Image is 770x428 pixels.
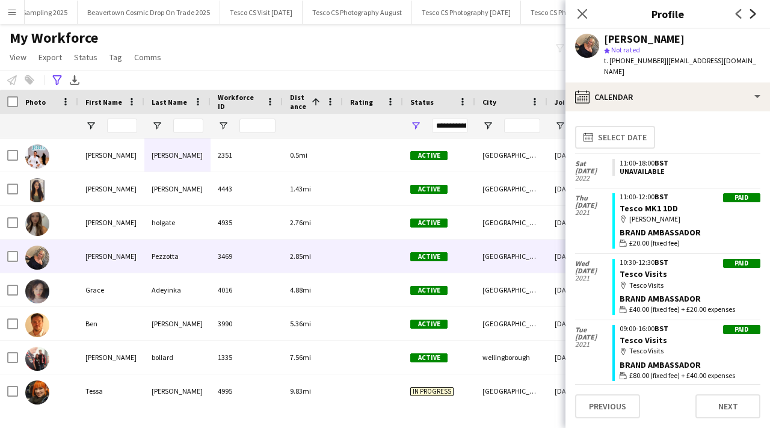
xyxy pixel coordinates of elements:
[611,45,640,54] span: Not rated
[410,353,448,362] span: Active
[482,98,496,107] span: City
[620,359,760,370] div: Brand Ambassador
[211,341,283,374] div: 1335
[10,29,98,47] span: My Workforce
[290,252,311,261] span: 2.85mi
[211,206,283,239] div: 4935
[604,34,685,45] div: [PERSON_NAME]
[575,333,612,341] span: [DATE]
[10,52,26,63] span: View
[25,279,49,303] img: Grace Adeyinka
[620,214,760,225] div: [PERSON_NAME]
[78,341,144,374] div: [PERSON_NAME]
[555,98,578,107] span: Joined
[25,98,46,107] span: Photo
[575,326,612,333] span: Tue
[78,206,144,239] div: [PERSON_NAME]
[604,56,667,65] span: t. [PHONE_NUMBER]
[74,52,97,63] span: Status
[575,341,612,348] span: 2021
[78,1,220,24] button: Beavertown Cosmic Drop On Trade 2025
[290,319,311,328] span: 5.36mi
[620,167,756,176] div: Unavailable
[78,138,144,172] div: [PERSON_NAME]
[547,240,620,273] div: [DATE]
[25,380,49,405] img: Tessa Butler
[69,49,102,65] a: Status
[211,374,283,408] div: 4995
[565,82,770,111] div: Calendar
[620,335,667,346] a: Tesco Visits
[629,370,735,381] span: £80.00 (fixed fee) + £40.00 expenses
[565,6,770,22] h3: Profile
[144,273,211,306] div: Adeyinka
[547,172,620,205] div: [DATE]
[129,49,166,65] a: Comms
[144,240,211,273] div: Pezzotta
[654,158,668,167] span: BST
[211,307,283,340] div: 3990
[410,185,448,194] span: Active
[25,178,49,202] img: Emma Stuart
[475,172,547,205] div: [GEOGRAPHIC_DATA]
[620,325,760,332] div: 09:00-16:00
[575,209,612,216] span: 2021
[144,138,211,172] div: [PERSON_NAME]
[290,184,311,193] span: 1.43mi
[239,119,276,133] input: Workforce ID Filter Input
[620,203,678,214] a: Tesco MK1 1DD
[144,341,211,374] div: bollard
[620,268,667,279] a: Tesco Visits
[290,353,311,362] span: 7.56mi
[575,160,612,167] span: Sat
[620,346,760,356] div: Tesco Visits
[410,320,448,329] span: Active
[107,119,137,133] input: First Name Filter Input
[78,374,144,408] div: Tessa
[575,167,612,175] span: [DATE]
[25,246,49,270] img: Tina Pezzotta
[475,273,547,306] div: [GEOGRAPHIC_DATA]
[290,150,307,160] span: 0.5mi
[211,273,283,306] div: 4016
[575,260,612,267] span: Wed
[504,119,540,133] input: City Filter Input
[25,347,49,371] img: andrea bollard
[78,240,144,273] div: [PERSON_NAME]
[475,240,547,273] div: [GEOGRAPHIC_DATA]
[723,259,760,268] div: Paid
[25,313,49,337] img: Ben Richards
[410,151,448,160] span: Active
[109,52,122,63] span: Tag
[410,219,448,228] span: Active
[475,138,547,172] div: [GEOGRAPHIC_DATA]
[5,49,31,65] a: View
[152,98,187,107] span: Last Name
[620,193,760,200] div: 11:00-12:00
[410,387,454,396] span: In progress
[620,280,760,291] div: Tesco Visits
[654,324,668,333] span: BST
[475,307,547,340] div: [GEOGRAPHIC_DATA]
[575,267,612,274] span: [DATE]
[629,238,680,249] span: £20.00 (fixed fee)
[654,192,668,201] span: BST
[575,194,612,202] span: Thu
[723,325,760,334] div: Paid
[78,273,144,306] div: Grace
[220,1,303,24] button: Tesco CS Visit [DATE]
[85,98,122,107] span: First Name
[303,1,412,24] button: Tesco CS Photography August
[38,52,62,63] span: Export
[410,98,434,107] span: Status
[555,120,565,131] button: Open Filter Menu
[521,1,630,24] button: Tesco CS Photography [DATE]
[350,98,373,107] span: Rating
[290,386,311,395] span: 9.83mi
[612,159,760,176] app-crew-unavailable-period: 11:00-18:00
[620,227,760,238] div: Brand Ambassador
[67,73,82,87] app-action-btn: Export XLSX
[547,206,620,239] div: [DATE]
[25,212,49,236] img: Jasmine holgate
[290,285,311,294] span: 4.88mi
